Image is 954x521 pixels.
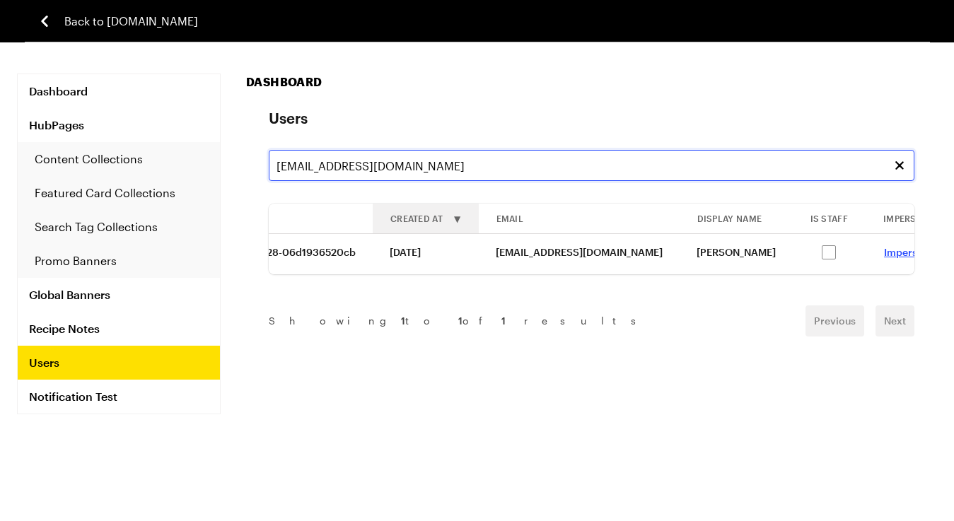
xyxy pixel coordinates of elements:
span: 1 [458,315,463,327]
input: Search Email [269,150,914,181]
div: Is Staff [793,204,865,233]
a: Impersonate [884,246,945,258]
a: Users [18,346,220,380]
button: Clear search [892,158,907,173]
a: Notification Test [18,380,220,414]
span: [EMAIL_ADDRESS][DOMAIN_NAME] [496,245,663,259]
a: Global Banners [18,278,220,312]
p: Users [269,107,914,127]
span: 1 [501,315,506,327]
button: Email [479,204,679,233]
a: Search Tag Collections [18,210,220,244]
a: Dashboard [18,74,220,108]
button: Created At▼ [373,204,478,233]
span: [PERSON_NAME] [697,245,776,259]
a: HubPages [18,108,220,142]
a: Content Collections [18,142,220,176]
a: Featured Card Collections [18,176,220,210]
nav: Pagination [269,297,914,345]
span: Back to [DOMAIN_NAME] [64,13,198,30]
div: Display Name [680,204,792,233]
a: Recipe Notes [18,312,220,346]
span: [DATE] [390,245,421,259]
h1: Dashboard [246,74,937,90]
span: 1 [401,315,405,327]
p: Showing to of results [269,314,651,328]
span: ▼ [454,213,461,224]
a: Promo Banners [18,244,220,278]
